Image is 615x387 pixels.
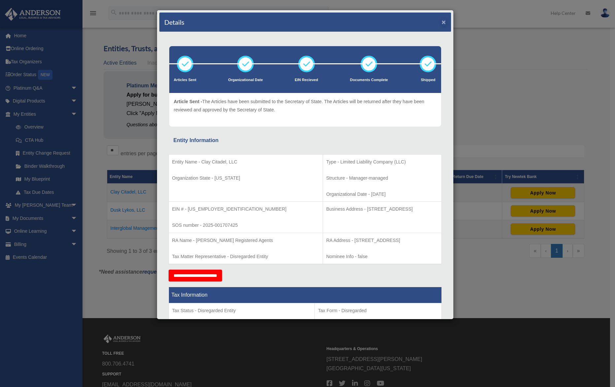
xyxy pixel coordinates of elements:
p: Shipped [420,77,436,83]
p: Business Address - [STREET_ADDRESS] [326,205,438,213]
p: SOS number - 2025-001707425 [172,221,319,229]
th: Tax Information [169,287,441,303]
p: Documents Complete [350,77,388,83]
p: EIN Recieved [295,77,318,83]
p: Nominee Info - false [326,253,438,261]
p: Structure - Manager-managed [326,174,438,182]
p: RA Address - [STREET_ADDRESS] [326,236,438,245]
h4: Details [164,17,184,27]
span: Article Sent - [174,99,202,104]
p: Entity Name - Clay Citadel, LLC [172,158,319,166]
p: Tax Form - Disregarded [318,307,438,315]
p: Organization State - [US_STATE] [172,174,319,182]
p: EIN # - [US_EMPLOYER_IDENTIFICATION_NUMBER] [172,205,319,213]
p: RA Name - [PERSON_NAME] Registered Agents [172,236,319,245]
div: Entity Information [174,136,437,145]
p: Organizational Date - [DATE] [326,190,438,198]
p: Tax Matter Representative - Disregarded Entity [172,253,319,261]
p: Organizational Date [228,77,263,83]
button: × [442,18,446,25]
p: Articles Sent [174,77,196,83]
td: Tax Period Type - [169,303,314,352]
p: Tax Status - Disregarded Entity [172,307,311,315]
p: Type - Limited Liability Company (LLC) [326,158,438,166]
p: The Articles have been submitted to the Secretary of State. The Articles will be returned after t... [174,98,437,114]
